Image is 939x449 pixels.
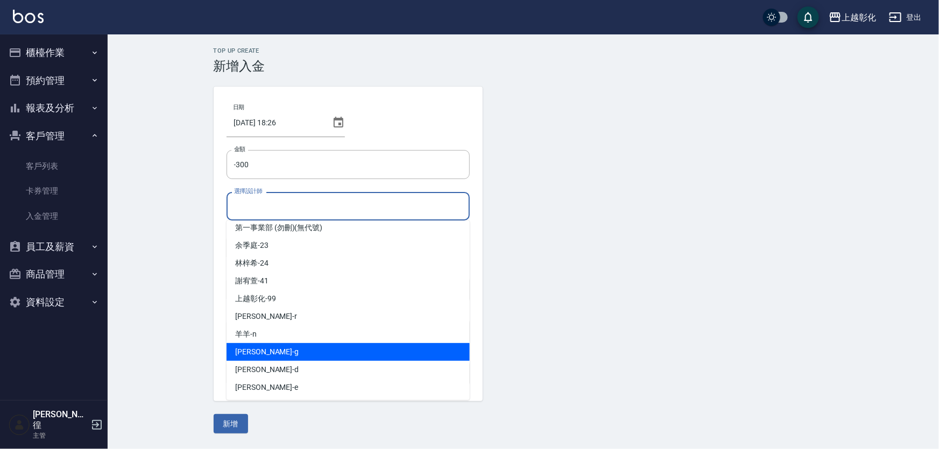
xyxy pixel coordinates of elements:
[4,233,103,261] button: 員工及薪資
[4,179,103,203] a: 卡券管理
[235,222,322,233] span: 第一事業部 (勿刪) (無代號)
[235,329,257,340] span: 羊羊 -n
[4,39,103,67] button: 櫃檯作業
[4,288,103,316] button: 資料設定
[235,293,276,304] span: 上越彰化 -99
[4,122,103,150] button: 客戶管理
[214,59,834,74] h3: 新增入金
[824,6,880,28] button: 上越彰化
[235,258,269,269] span: 林梓希 -24
[235,346,299,358] span: [PERSON_NAME] -g
[13,10,44,23] img: Logo
[235,382,298,393] span: [PERSON_NAME] -e
[4,67,103,95] button: 預約管理
[234,145,245,153] label: 金額
[235,275,269,287] span: 謝宥萱 -41
[33,409,88,431] h5: [PERSON_NAME]徨
[4,204,103,229] a: 入金管理
[214,47,834,54] h2: Top Up Create
[235,364,299,375] span: [PERSON_NAME] -d
[235,311,297,322] span: [PERSON_NAME] -r
[214,414,248,434] button: 新增
[9,414,30,436] img: Person
[233,103,244,111] label: 日期
[234,187,262,195] label: 選擇設計師
[4,154,103,179] a: 客戶列表
[4,94,103,122] button: 報表及分析
[885,8,926,27] button: 登出
[4,260,103,288] button: 商品管理
[842,11,876,24] div: 上越彰化
[33,431,88,440] p: 主管
[235,240,269,251] span: 余季庭 -23
[797,6,819,28] button: save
